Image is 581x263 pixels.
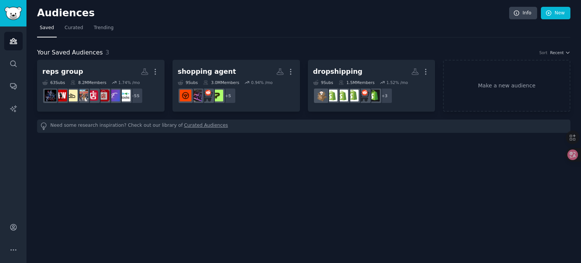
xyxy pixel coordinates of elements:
[550,50,564,55] span: Recent
[550,50,570,55] button: Recent
[172,60,300,112] a: shopping agent9Subs3.0MMembers0.94% /mo+5Printifyecommerceprintondemandlogistics
[98,90,109,101] img: Weidianshoe
[37,60,165,112] a: reps group63Subs8.2MMembers1.74% /mo+55fashionrepFrenchyRepsWeidianshoeWeidianWorldOfRepsBhartiya...
[336,90,348,101] img: DropshippingST
[180,90,191,101] img: logistics
[357,90,369,101] img: ecommerce
[178,67,236,76] div: shopping agent
[5,7,22,20] img: GummySearch logo
[251,80,273,85] div: 0.94 % /mo
[106,49,109,56] span: 3
[313,67,363,76] div: dropshipping
[315,90,327,101] img: dropship
[339,80,374,85] div: 1.5M Members
[37,120,570,133] div: Need some research inspiration? Check out our library of
[66,90,78,101] img: BhartiyaReplicaParty
[119,90,130,101] img: fashionrep
[308,60,435,112] a: dropshipping9Subs1.5MMembers1.52% /mo+3DropshippingHacksecommerceshopifyDropshippingSTDropshippin...
[37,22,57,37] a: Saved
[94,25,113,31] span: Trending
[37,48,103,58] span: Your Saved Audiences
[326,90,337,101] img: Dropshipping_Guide
[91,22,116,37] a: Trending
[541,7,570,20] a: New
[201,90,213,101] img: ecommerce
[443,60,570,112] a: Make a new audience
[42,80,65,85] div: 63 Sub s
[190,90,202,101] img: printondemand
[87,90,99,101] img: Weidian
[70,80,106,85] div: 8.2M Members
[220,88,236,104] div: + 5
[178,80,198,85] div: 9 Sub s
[368,90,380,101] img: DropshippingHacks
[37,7,509,19] h2: Audiences
[55,90,67,101] img: weidianwarriors
[313,80,333,85] div: 9 Sub s
[387,80,408,85] div: 1.52 % /mo
[539,50,548,55] div: Sort
[509,7,537,20] a: Info
[108,90,120,101] img: FrenchyReps
[65,25,83,31] span: Curated
[42,67,83,76] div: reps group
[118,80,140,85] div: 1.74 % /mo
[347,90,359,101] img: shopify
[45,90,56,101] img: TheWorldOfRepsneakers
[184,122,228,130] a: Curated Audiences
[211,90,223,101] img: Printify
[40,25,54,31] span: Saved
[76,90,88,101] img: WorldOfReps
[377,88,393,104] div: + 3
[203,80,239,85] div: 3.0M Members
[62,22,86,37] a: Curated
[127,88,143,104] div: + 55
